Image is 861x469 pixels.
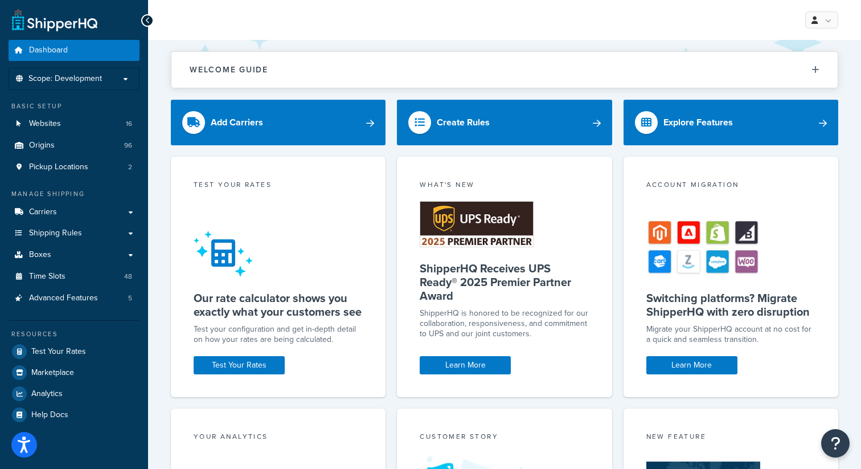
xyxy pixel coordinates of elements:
a: Learn More [646,356,737,374]
div: Basic Setup [9,101,140,111]
h2: Welcome Guide [190,66,268,74]
a: Marketplace [9,362,140,383]
span: Scope: Development [28,74,102,84]
div: Customer Story [420,431,589,444]
a: Boxes [9,244,140,266]
li: Origins [9,135,140,156]
span: Pickup Locations [29,162,88,172]
li: Time Slots [9,266,140,287]
div: What's New [420,180,589,193]
a: Websites16 [9,113,140,134]
button: Welcome Guide [171,52,838,88]
span: Shipping Rules [29,229,82,238]
button: Open Resource Center [821,429,850,458]
div: Test your configuration and get in-depth detail on how your rates are being calculated. [194,324,363,345]
a: Advanced Features5 [9,288,140,309]
a: Add Carriers [171,100,386,145]
div: New Feature [646,431,815,444]
p: ShipperHQ is honored to be recognized for our collaboration, responsiveness, and commitment to UP... [420,308,589,339]
a: Shipping Rules [9,223,140,244]
div: Your Analytics [194,431,363,444]
a: Origins96 [9,135,140,156]
span: Test Your Rates [31,347,86,357]
span: Websites [29,119,61,129]
div: Account Migration [646,180,815,193]
span: Dashboard [29,46,68,55]
span: 5 [128,293,132,303]
a: Analytics [9,384,140,404]
span: 48 [124,272,132,282]
a: Test Your Rates [9,341,140,362]
span: Marketplace [31,368,74,378]
h5: ShipperHQ Receives UPS Ready® 2025 Premier Partner Award [420,262,589,303]
span: Carriers [29,207,57,217]
div: Explore Features [663,115,733,130]
span: Analytics [31,389,63,399]
a: Create Rules [397,100,612,145]
div: Manage Shipping [9,189,140,199]
div: Migrate your ShipperHQ account at no cost for a quick and seamless transition. [646,324,815,345]
span: Origins [29,141,55,150]
div: Add Carriers [211,115,263,130]
span: Help Docs [31,410,68,420]
a: Explore Features [624,100,838,145]
a: Test Your Rates [194,356,285,374]
li: Pickup Locations [9,157,140,178]
a: Time Slots48 [9,266,140,287]
div: Create Rules [437,115,490,130]
span: Advanced Features [29,293,98,303]
li: Websites [9,113,140,134]
a: Help Docs [9,405,140,425]
span: 16 [126,119,132,129]
span: 2 [128,162,132,172]
li: Advanced Features [9,288,140,309]
a: Pickup Locations2 [9,157,140,178]
div: Test your rates [194,180,363,193]
span: Time Slots [29,272,65,282]
a: Carriers [9,202,140,223]
h5: Our rate calculator shows you exactly what your customers see [194,291,363,319]
a: Learn More [420,356,511,374]
div: Resources [9,329,140,339]
span: Boxes [29,250,51,260]
a: Dashboard [9,40,140,61]
h5: Switching platforms? Migrate ShipperHQ with zero disruption [646,291,815,319]
span: 96 [124,141,132,150]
